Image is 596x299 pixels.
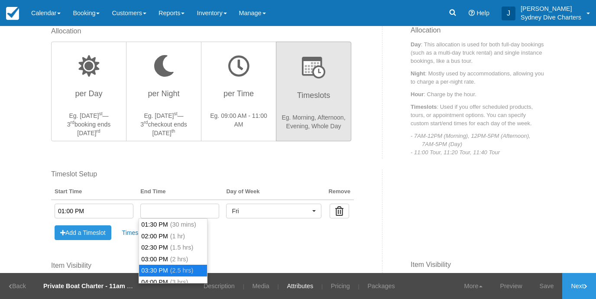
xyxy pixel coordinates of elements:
[324,273,356,299] a: Pricing
[276,42,351,141] button: Timeslots Eg. Morning, Afternoon, Evening, Whole Day
[223,89,254,98] span: per Time
[411,41,421,48] strong: Day
[170,267,194,274] span: (2.5 hrs)
[207,111,271,129] p: Eg. 09:00 AM - 11:00 AM
[51,261,354,271] label: Item Visibility
[99,111,102,116] sup: st
[411,91,424,97] strong: Hour
[139,219,207,231] li: 01:30 PM
[139,231,207,242] li: 02:00 PM
[51,26,354,36] label: Allocation
[43,283,195,289] strong: Private Boat Charter - 11am Departure Manly Wharf
[170,233,185,240] span: (1 hr)
[174,111,177,116] sup: st
[57,85,121,107] h3: per Day
[325,184,354,200] th: Remove
[246,273,276,299] a: Media
[411,40,545,65] p: : This allocation is used for both full-day bookings (such as a multi-day truck rental) and singl...
[282,113,346,130] p: Eg. Morning, Afternoon, Evening, Whole Day
[96,128,100,133] sup: rd
[144,120,148,125] sup: rd
[139,276,207,288] li: 04:00 PM
[280,273,320,299] a: Attributes
[137,184,223,200] th: End Time
[139,242,207,253] li: 02:30 PM
[139,265,207,276] li: 03:30 PM
[172,128,175,133] sup: th
[201,42,276,141] button: per Time Eg. 09:00 AM - 11:00 AM
[302,57,325,78] img: wizard-timeslot-icon.png
[6,7,19,20] img: checkfront-main-nav-mini-logo.png
[126,42,201,141] button: per Night Eg. [DATE]st— 3rdcheckout ends [DATE]th
[117,225,178,240] a: Timeslot Settings
[411,69,545,86] p: : Mostly used by accommodations, allowing you to charge a per-night rate.
[531,273,563,299] a: Save
[521,4,581,13] p: [PERSON_NAME]
[411,103,545,127] p: : Used if you offer scheduled products, tours, or appointment options. You can specify custom sta...
[170,256,188,263] span: (2 hrs)
[223,184,325,200] th: Day of Week
[422,132,545,148] p: - 7AM-12PM (Morning), 12PM-5PM (Afternoon), 7AM-5PM (Day)
[411,26,545,40] h3: Allocation
[170,279,188,286] span: (3 hrs)
[411,70,425,77] strong: Night
[502,6,515,20] div: J
[51,184,137,200] th: Start Time
[197,273,241,299] a: Description
[51,169,354,179] label: Timeslot Setup
[57,111,121,137] p: Eg. [DATE] — 3 booking ends [DATE]
[411,104,437,110] strong: Timeslots
[51,42,126,141] button: per Day Eg. [DATE]st— 3rdbooking ends [DATE]rd
[521,13,581,22] p: Sydney Dive Charters
[361,273,402,299] a: Packages
[232,207,310,215] span: Fri
[469,10,475,16] i: Help
[562,273,596,299] a: Next
[491,273,531,299] a: Preview
[139,253,207,265] li: 03:00 PM
[456,273,492,299] a: More
[71,120,74,125] sup: rd
[476,10,489,16] span: Help
[55,225,111,240] button: Add a Timeslot
[411,90,545,98] p: : Charge by the hour.
[132,111,196,137] p: Eg. [DATE] — 3 checkout ends [DATE]
[170,221,196,228] span: (30 mins)
[226,204,321,218] button: Fri
[282,87,346,109] h3: Timeslots
[132,85,196,107] h3: per Night
[170,244,194,251] span: (1.5 hrs)
[411,261,545,275] h3: Item Visibility
[422,148,545,156] p: - 11:00 Tour, 11:20 Tour, 11:40 Tour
